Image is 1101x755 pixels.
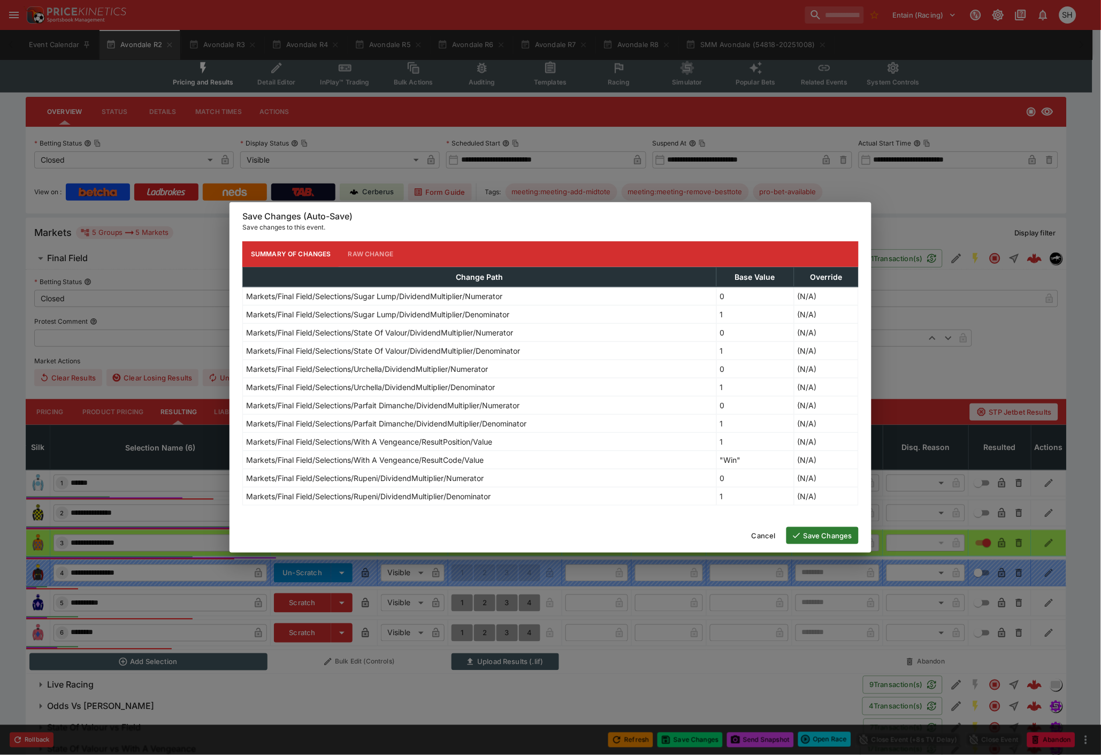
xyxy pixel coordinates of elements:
p: Markets/Final Field/Selections/Sugar Lump/DividendMultiplier/Denominator [246,309,509,320]
td: (N/A) [794,341,858,360]
td: (N/A) [794,469,858,487]
p: Markets/Final Field/Selections/Rupeni/DividendMultiplier/Numerator [246,472,484,484]
td: 0 [716,469,794,487]
td: 0 [716,323,794,341]
th: Base Value [716,267,794,287]
p: Markets/Final Field/Selections/Parfait Dimanche/DividendMultiplier/Denominator [246,418,526,429]
td: (N/A) [794,378,858,396]
td: 1 [716,487,794,505]
p: Markets/Final Field/Selections/Parfait Dimanche/DividendMultiplier/Numerator [246,400,519,411]
td: 0 [716,360,794,378]
td: 1 [716,341,794,360]
p: Markets/Final Field/Selections/With A Vengeance/ResultPosition/Value [246,436,492,447]
p: Markets/Final Field/Selections/Rupeni/DividendMultiplier/Denominator [246,491,491,502]
td: (N/A) [794,323,858,341]
td: 1 [716,432,794,451]
th: Change Path [243,267,717,287]
td: 1 [716,414,794,432]
p: Markets/Final Field/Selections/Urchella/DividendMultiplier/Numerator [246,363,488,375]
th: Override [794,267,858,287]
p: Markets/Final Field/Selections/Urchella/DividendMultiplier/Denominator [246,382,495,393]
td: (N/A) [794,487,858,505]
td: 0 [716,396,794,414]
button: Cancel [745,527,782,544]
td: (N/A) [794,414,858,432]
p: Markets/Final Field/Selections/State Of Valour/DividendMultiplier/Numerator [246,327,513,338]
p: Markets/Final Field/Selections/With A Vengeance/ResultCode/Value [246,454,484,466]
button: Save Changes [786,527,859,544]
button: Summary of Changes [242,241,340,267]
td: 0 [716,287,794,305]
td: 1 [716,378,794,396]
td: (N/A) [794,451,858,469]
td: 1 [716,305,794,323]
td: (N/A) [794,305,858,323]
p: Save changes to this event. [242,222,859,233]
p: Markets/Final Field/Selections/Sugar Lump/DividendMultiplier/Numerator [246,291,502,302]
td: (N/A) [794,432,858,451]
h6: Save Changes (Auto-Save) [242,211,859,222]
td: (N/A) [794,287,858,305]
td: "Win" [716,451,794,469]
td: (N/A) [794,360,858,378]
p: Markets/Final Field/Selections/State Of Valour/DividendMultiplier/Denominator [246,345,520,356]
td: (N/A) [794,396,858,414]
button: Raw Change [340,241,402,267]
